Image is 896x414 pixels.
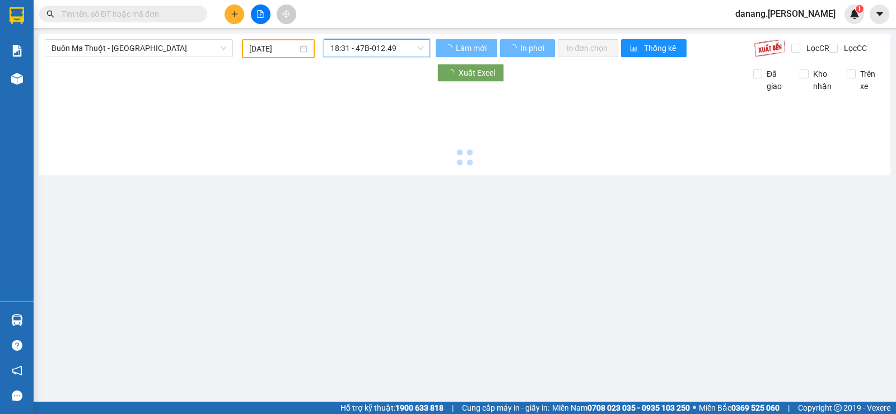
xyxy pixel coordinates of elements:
[277,4,296,24] button: aim
[445,44,454,52] span: loading
[330,40,423,57] span: 18:31 - 47B-012.49
[11,73,23,85] img: warehouse-icon
[395,403,444,412] strong: 1900 633 818
[870,4,889,24] button: caret-down
[856,68,885,92] span: Trên xe
[788,402,790,414] span: |
[875,9,885,19] span: caret-down
[731,403,780,412] strong: 0369 525 060
[856,5,864,13] sup: 1
[256,10,264,18] span: file-add
[726,7,844,21] span: danang.[PERSON_NAME]
[12,365,22,376] span: notification
[12,340,22,351] span: question-circle
[436,39,497,57] button: Làm mới
[509,44,519,52] span: loading
[446,69,459,77] span: loading
[340,402,444,414] span: Hỗ trợ kỹ thuật:
[225,4,244,24] button: plus
[699,402,780,414] span: Miền Bắc
[644,42,678,54] span: Thống kê
[630,44,640,53] span: bar-chart
[10,7,24,24] img: logo-vxr
[802,42,831,54] span: Lọc CR
[452,402,454,414] span: |
[500,39,555,57] button: In phơi
[46,10,54,18] span: search
[809,68,838,92] span: Kho nhận
[251,4,270,24] button: file-add
[693,406,696,410] span: ⚪️
[839,42,869,54] span: Lọc CC
[520,42,546,54] span: In phơi
[621,39,687,57] button: bar-chartThống kê
[12,390,22,401] span: message
[282,10,290,18] span: aim
[11,314,23,326] img: warehouse-icon
[52,40,226,57] span: Buôn Ma Thuột - Đà Nẵng
[587,403,690,412] strong: 0708 023 035 - 0935 103 250
[834,404,842,412] span: copyright
[62,8,194,20] input: Tìm tên, số ĐT hoặc mã đơn
[762,68,791,92] span: Đã giao
[850,9,860,19] img: icon-new-feature
[462,402,549,414] span: Cung cấp máy in - giấy in:
[459,67,495,79] span: Xuất Excel
[11,45,23,57] img: solution-icon
[552,402,690,414] span: Miền Nam
[857,5,861,13] span: 1
[754,39,786,57] img: 9k=
[456,42,488,54] span: Làm mới
[437,64,504,82] button: Xuất Excel
[249,43,298,55] input: 13/09/2025
[558,39,619,57] button: In đơn chọn
[231,10,239,18] span: plus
